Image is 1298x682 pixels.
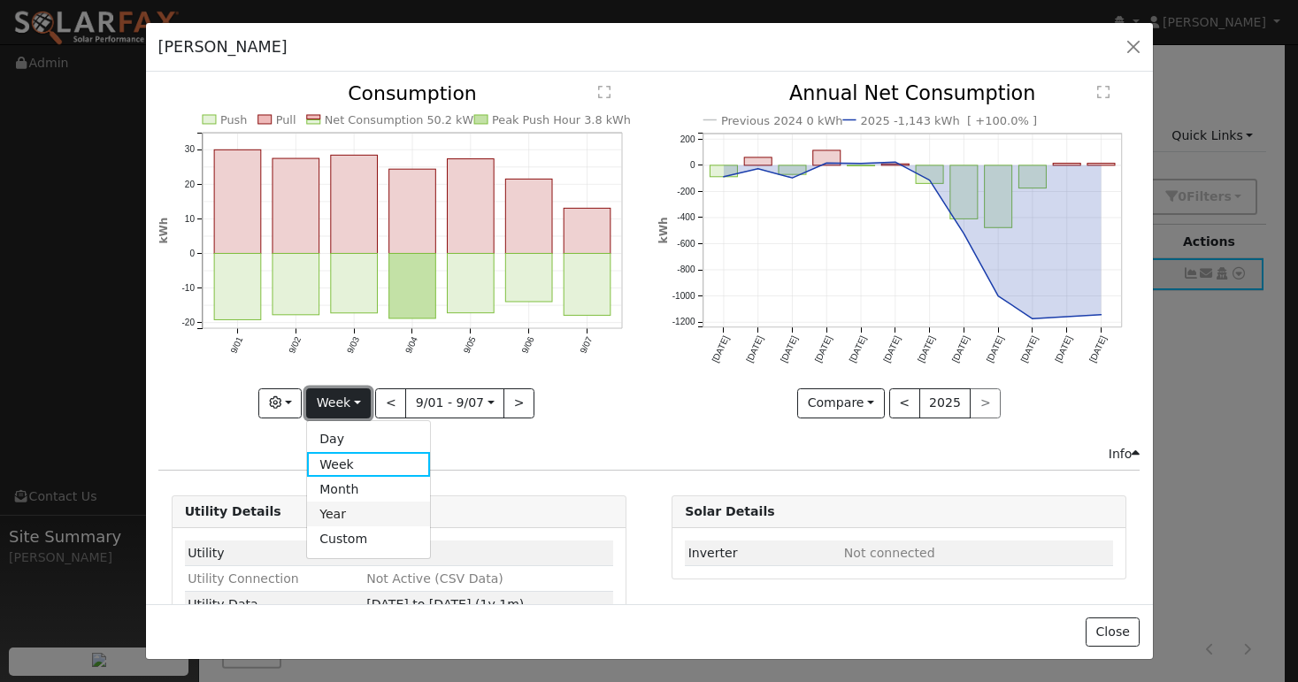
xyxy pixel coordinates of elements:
[1054,334,1075,364] text: [DATE]
[324,113,480,126] text: Net Consumption 50.2 kWh
[857,160,864,167] circle: onclick=""
[503,388,534,418] button: >
[950,165,978,219] rect: onclick=""
[366,571,503,586] span: Not Active (CSV Data)
[844,546,935,560] span: ID: null, authorized: None
[721,114,843,127] text: Previous 2024 0 kWh
[184,214,195,224] text: 10
[813,334,834,364] text: [DATE]
[657,218,670,244] text: kWh
[214,254,261,320] rect: onclick=""
[273,158,319,253] rect: onclick=""
[848,334,869,364] text: [DATE]
[1086,617,1140,648] button: Close
[677,213,695,223] text: -400
[1019,165,1047,188] rect: onclick=""
[1087,334,1109,364] text: [DATE]
[185,540,364,566] td: Utility
[307,427,430,452] a: Day
[578,335,594,356] text: 9/07
[273,254,319,315] rect: onclick=""
[950,334,972,364] text: [DATE]
[677,239,695,249] text: -600
[157,218,170,244] text: kWh
[388,169,435,253] rect: onclick=""
[345,335,361,356] text: 9/03
[519,335,535,356] text: 9/06
[861,114,1038,127] text: 2025 -1,143 kWh [ +100.0% ]
[564,254,611,316] rect: onclick=""
[189,249,195,258] text: 0
[779,165,806,174] rect: onclick=""
[598,85,611,99] text: 
[1029,316,1036,323] circle: onclick=""
[744,334,765,364] text: [DATE]
[403,335,419,356] text: 9/04
[184,145,195,155] text: 30
[685,504,774,518] strong: Solar Details
[331,156,378,254] rect: onclick=""
[375,388,406,418] button: <
[672,291,695,301] text: -1000
[307,452,430,477] a: Week
[926,177,933,184] circle: onclick=""
[447,254,494,313] rect: onclick=""
[916,334,937,364] text: [DATE]
[306,388,371,418] button: Week
[181,318,195,327] text: -20
[1019,334,1041,364] text: [DATE]
[919,388,972,418] button: 2025
[405,388,504,418] button: 9/01 - 9/07
[677,187,695,196] text: -200
[307,477,430,502] a: Month
[889,388,920,418] button: <
[680,134,695,144] text: 200
[685,540,841,566] td: Inverter
[185,592,364,617] td: Utility Data
[916,165,943,184] rect: onclick=""
[985,334,1006,364] text: [DATE]
[366,546,391,560] span: ID: null, authorized: 09/10/25
[181,283,195,293] text: -10
[677,265,695,275] text: -800
[228,335,244,356] text: 9/01
[184,180,195,189] text: 20
[823,159,830,166] circle: onclick=""
[744,157,772,165] rect: onclick=""
[789,82,1036,105] text: Annual Net Consumption
[882,334,903,364] text: [DATE]
[961,230,968,237] circle: onclick=""
[287,335,303,356] text: 9/02
[188,571,299,586] span: Utility Connection
[720,173,727,180] circle: onclick=""
[1098,85,1110,99] text: 
[275,113,296,126] text: Pull
[331,254,378,313] rect: onclick=""
[710,165,738,177] rect: onclick=""
[505,180,552,254] rect: onclick=""
[492,113,631,126] text: Peak Push Hour 3.8 kWh
[1064,313,1071,320] circle: onclick=""
[348,82,477,104] text: Consumption
[158,35,288,58] h5: [PERSON_NAME]
[220,113,248,126] text: Push
[797,388,885,418] button: Compare
[185,504,281,518] strong: Utility Details
[214,150,261,254] rect: onclick=""
[505,254,552,303] rect: onclick=""
[307,526,430,551] a: Custom
[690,160,695,170] text: 0
[1109,445,1141,464] div: Info
[1087,164,1115,165] rect: onclick=""
[388,254,435,318] rect: onclick=""
[564,209,611,254] rect: onclick=""
[447,159,494,254] rect: onclick=""
[779,334,800,364] text: [DATE]
[1098,311,1105,318] circle: onclick=""
[789,174,796,181] circle: onclick=""
[892,158,899,165] circle: onclick=""
[882,165,910,166] rect: onclick=""
[672,318,695,327] text: -1200
[813,150,841,165] rect: onclick=""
